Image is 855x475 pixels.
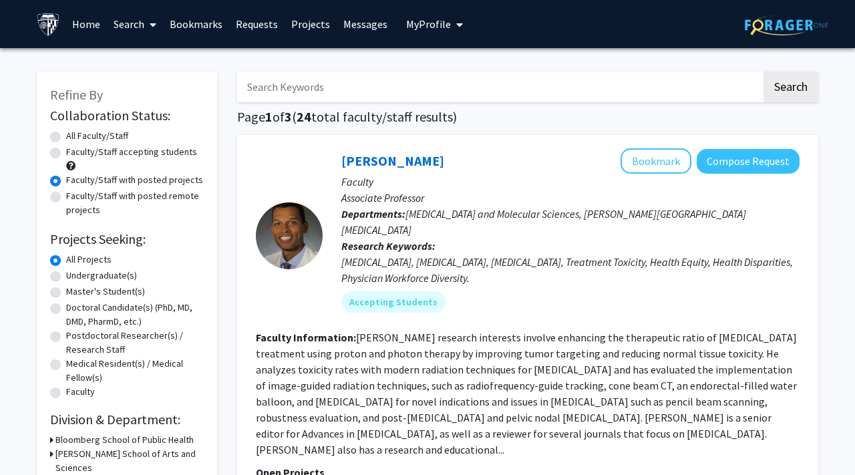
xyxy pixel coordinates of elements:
label: Master's Student(s) [66,285,145,299]
h3: Bloomberg School of Public Health [55,433,194,447]
div: [MEDICAL_DATA], [MEDICAL_DATA], [MEDICAL_DATA], Treatment Toxicity, Health Equity, Health Dispari... [341,254,800,286]
span: 3 [285,108,292,125]
span: [MEDICAL_DATA] and Molecular Sciences, [PERSON_NAME][GEOGRAPHIC_DATA][MEDICAL_DATA] [341,207,746,236]
span: 24 [297,108,311,125]
fg-read-more: [PERSON_NAME] research interests involve enhancing the therapeutic ratio of [MEDICAL_DATA] treatm... [256,331,797,456]
b: Faculty Information: [256,331,356,344]
img: ForagerOne Logo [745,15,828,35]
label: All Projects [66,253,112,267]
a: Messages [337,1,394,47]
h2: Projects Seeking: [50,231,204,247]
label: Faculty/Staff accepting students [66,145,197,159]
a: Bookmarks [163,1,229,47]
img: Johns Hopkins University Logo [37,13,60,36]
h2: Collaboration Status: [50,108,204,124]
span: Refine By [50,86,103,103]
label: Faculty/Staff with posted remote projects [66,189,204,217]
a: Search [107,1,163,47]
span: 1 [265,108,273,125]
h2: Division & Department: [50,412,204,428]
label: Postdoctoral Researcher(s) / Research Staff [66,329,204,357]
h3: [PERSON_NAME] School of Arts and Sciences [55,447,204,475]
button: Search [763,71,818,102]
a: Requests [229,1,285,47]
b: Research Keywords: [341,239,436,253]
label: Faculty/Staff with posted projects [66,173,203,187]
a: [PERSON_NAME] [341,152,444,169]
label: Doctoral Candidate(s) (PhD, MD, DMD, PharmD, etc.) [66,301,204,329]
label: All Faculty/Staff [66,129,128,143]
mat-chip: Accepting Students [341,291,446,313]
input: Search Keywords [237,71,761,102]
p: Associate Professor [341,190,800,206]
h1: Page of ( total faculty/staff results) [237,109,818,125]
span: My Profile [406,17,451,31]
button: Add Curtiland Deville to Bookmarks [621,148,691,174]
a: Projects [285,1,337,47]
a: Home [65,1,107,47]
p: Faculty [341,174,800,190]
iframe: Chat [10,415,57,465]
label: Undergraduate(s) [66,269,137,283]
b: Departments: [341,207,405,220]
label: Faculty [66,385,95,399]
label: Medical Resident(s) / Medical Fellow(s) [66,357,204,385]
button: Compose Request to Curtiland Deville [697,149,800,174]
